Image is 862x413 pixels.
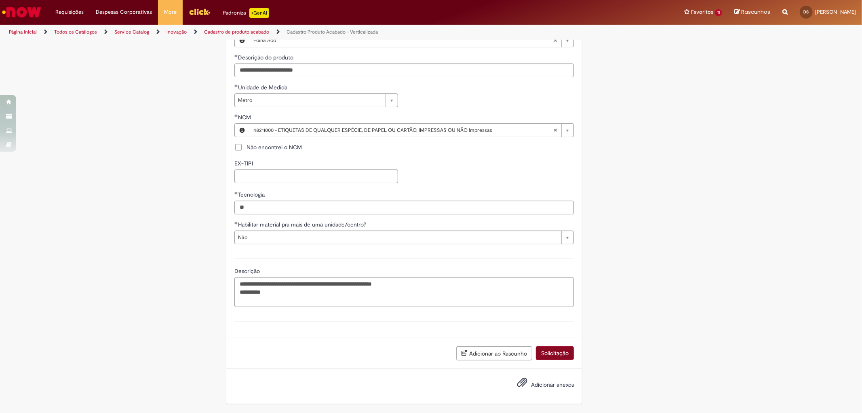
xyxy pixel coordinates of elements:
[734,8,770,16] a: Rascunhos
[114,29,149,35] a: Service Catalog
[815,8,856,15] span: [PERSON_NAME]
[234,277,574,307] textarea: Descrição
[55,8,84,16] span: Requisições
[238,221,368,228] span: Habilitar material pra mais de uma unidade/centro?
[253,34,553,47] span: Folha Aco
[223,8,269,18] div: Padroniza
[238,94,381,107] span: Metro
[6,25,569,40] ul: Trilhas de página
[238,231,557,244] span: Não
[691,8,713,16] span: Favoritos
[249,124,573,137] a: 48211000 - ETIQUETAS DE QUALQUER ESPÉCIE, DE PAPEL OU CARTÃO, IMPRESSAS OU NÃO ImpressasLimpar ca...
[235,124,249,137] button: NCM, Visualizar este registro 48211000 - ETIQUETAS DE QUALQUER ESPÉCIE, DE PAPEL OU CARTÃO, IMPRE...
[549,34,561,47] abbr: Limpar campo SubTipo
[9,29,37,35] a: Página inicial
[234,54,238,57] span: Obrigatório Preenchido
[536,346,574,360] button: Solicitação
[234,169,398,183] input: EX-TIPI
[253,124,553,137] span: 48211000 - ETIQUETAS DE QUALQUER ESPÉCIE, DE PAPEL OU CARTÃO, IMPRESSAS OU NÃO Impressas
[456,346,532,360] button: Adicionar ao Rascunho
[96,8,152,16] span: Despesas Corporativas
[234,64,574,77] input: Descrição do produto
[515,375,529,394] button: Adicionar anexos
[1,4,42,20] img: ServiceNow
[54,29,97,35] a: Todos os Catálogos
[804,9,809,15] span: DS
[189,6,211,18] img: click_logo_yellow_360x200.png
[166,29,187,35] a: Inovação
[249,8,269,18] p: +GenAi
[235,34,249,47] button: SubTipo, Visualizar este registro Folha Aco
[549,124,561,137] abbr: Limpar campo NCM
[247,143,302,151] span: Não encontrei o NCM
[234,160,255,167] span: EX-TIPI
[164,8,177,16] span: More
[287,29,378,35] a: Cadastro Produto Acabado - Verticalizada
[238,84,289,91] span: Unidade de Medida
[234,114,238,117] span: Obrigatório Preenchido
[238,114,253,121] span: NCM
[234,201,574,214] input: Tecnologia
[531,381,574,388] span: Adicionar anexos
[741,8,770,16] span: Rascunhos
[234,221,238,225] span: Obrigatório Preenchido
[238,54,295,61] span: Descrição do produto
[715,9,722,16] span: 11
[234,267,261,275] span: Descrição
[238,191,266,198] span: Tecnologia
[234,84,238,87] span: Obrigatório Preenchido
[204,29,269,35] a: Cadastro de produto acabado
[234,191,238,195] span: Obrigatório Preenchido
[249,34,573,47] a: Folha AcoLimpar campo SubTipo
